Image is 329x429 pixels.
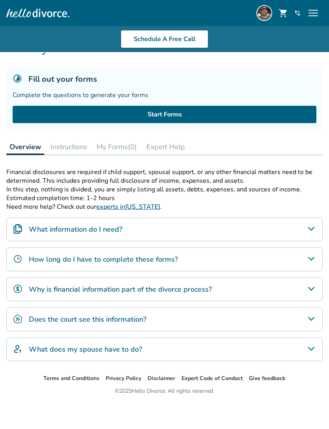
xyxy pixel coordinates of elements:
[6,168,323,185] p: Financial disclosures are required if child support, spousal support, or any other financial matt...
[29,224,122,234] h4: What information do I need?
[13,224,22,234] img: What information do I need?
[249,374,286,383] li: Give feedback
[6,185,323,194] p: In this step, nothing is divided, you are simply listing all assets, debts, expenses, and sources...
[6,217,323,241] div: What information do I need?
[29,314,146,324] h4: Does the court see this information?
[307,7,320,19] span: menu
[29,254,178,264] h4: How long do I have to complete these forms?
[6,337,323,361] div: What does my spouse have to do?
[13,344,22,354] img: What does my spouse have to do?
[106,375,141,382] a: Privacy Policy
[121,30,208,48] a: Schedule A Free Call
[96,202,160,211] a: experts in[US_STATE]
[13,254,22,264] img: How long do I have to complete these forms?
[279,8,288,18] span: shopping_cart
[294,10,301,16] a: phone_in_talk
[181,375,243,382] a: Expert Code of Conduct
[28,74,97,84] h5: Fill out your forms
[43,375,99,382] a: Terms and Conditions
[13,284,22,294] img: Why is financial information part of the divorce process?
[256,5,272,21] img: Matthew Marr
[6,247,323,271] div: How long do I have to complete these forms?
[115,386,214,396] div: © 2025 Hello Divorce. All rights reserved.
[290,391,329,429] iframe: Chat Widget
[13,314,22,324] img: Does the court see this information?
[6,202,323,211] p: Need more help? Check out our .
[143,139,188,155] button: Expert Help
[93,139,140,155] button: My Forms(0)
[6,139,44,155] button: Overview
[29,284,212,294] h4: Why is financial information part of the divorce process?
[13,106,316,123] a: Start Forms
[6,307,323,331] div: Does the court see this information?
[29,344,142,354] h4: What does my spouse have to do?
[6,194,323,202] p: Estimated completion time: 1-2 hours
[47,139,90,155] button: Instructions
[148,374,175,383] li: Disclaimer
[13,91,316,99] div: Complete the questions to generate your forms
[6,277,323,301] div: Why is financial information part of the divorce process?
